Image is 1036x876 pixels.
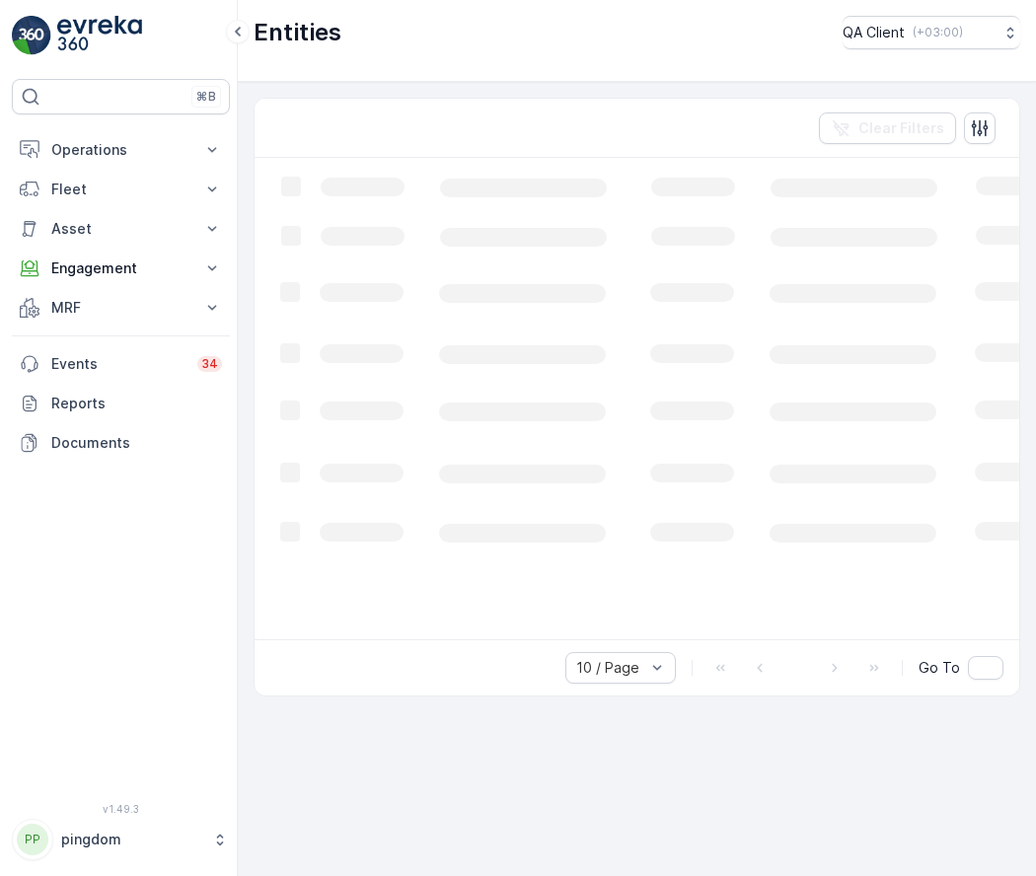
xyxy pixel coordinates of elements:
[858,118,944,138] p: Clear Filters
[51,394,222,413] p: Reports
[51,433,222,453] p: Documents
[12,423,230,463] a: Documents
[51,180,190,199] p: Fleet
[12,209,230,249] button: Asset
[51,219,190,239] p: Asset
[17,824,48,855] div: PP
[12,130,230,170] button: Operations
[12,288,230,328] button: MRF
[12,384,230,423] a: Reports
[913,25,963,40] p: ( +03:00 )
[51,140,190,160] p: Operations
[51,354,185,374] p: Events
[61,830,202,849] p: pingdom
[51,298,190,318] p: MRF
[12,170,230,209] button: Fleet
[819,112,956,144] button: Clear Filters
[51,258,190,278] p: Engagement
[12,819,230,860] button: PPpingdom
[201,356,218,372] p: 34
[254,17,341,48] p: Entities
[919,658,960,678] span: Go To
[196,89,216,105] p: ⌘B
[12,249,230,288] button: Engagement
[843,16,1020,49] button: QA Client(+03:00)
[843,23,905,42] p: QA Client
[57,16,142,55] img: logo_light-DOdMpM7g.png
[12,16,51,55] img: logo
[12,344,230,384] a: Events34
[12,803,230,815] span: v 1.49.3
